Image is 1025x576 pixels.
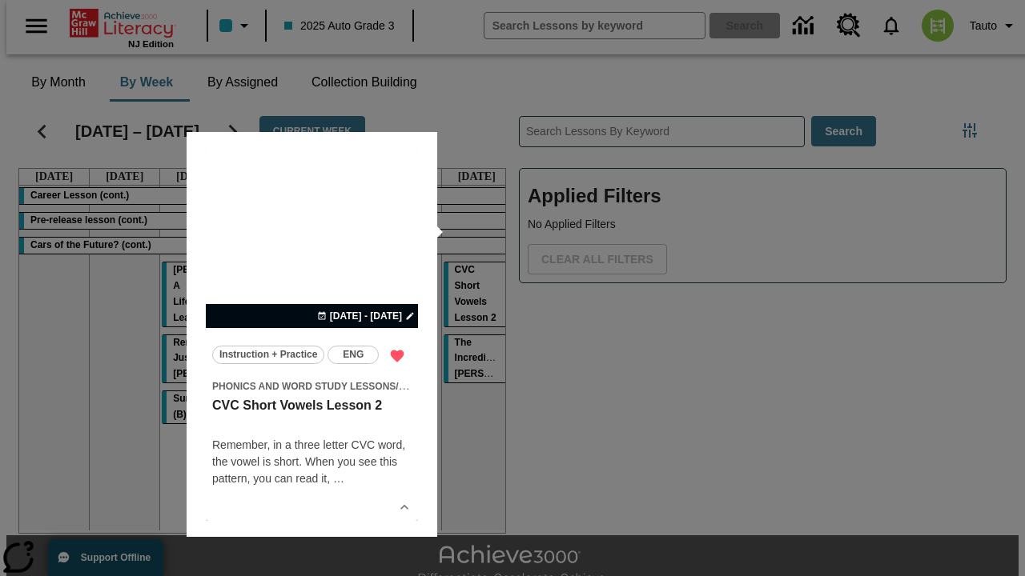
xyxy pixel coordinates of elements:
[396,379,409,392] span: /
[206,148,418,521] div: lesson details
[314,309,418,323] button: Sep 28 - Sep 28 Choose Dates
[399,381,482,392] span: CVC Short Vowels
[212,346,324,364] button: Instruction + Practice
[333,472,344,485] span: …
[212,437,412,487] p: Remember, in a three letter CVC word, the vowel is short. When you see this pattern, you can read...
[383,342,412,370] button: Remove from Favorites
[328,346,379,364] button: ENG
[392,495,416,519] button: Show Details
[212,378,412,394] span: Topic: Phonics and Word Study Lessons/CVC Short Vowels
[219,346,317,363] span: Instruction + Practice
[212,381,396,392] span: Phonics and Word Study Lessons
[212,414,412,434] h4: undefined
[343,346,364,363] span: ENG
[330,309,402,323] span: [DATE] - [DATE]
[212,398,412,414] h3: CVC Short Vowels Lesson 2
